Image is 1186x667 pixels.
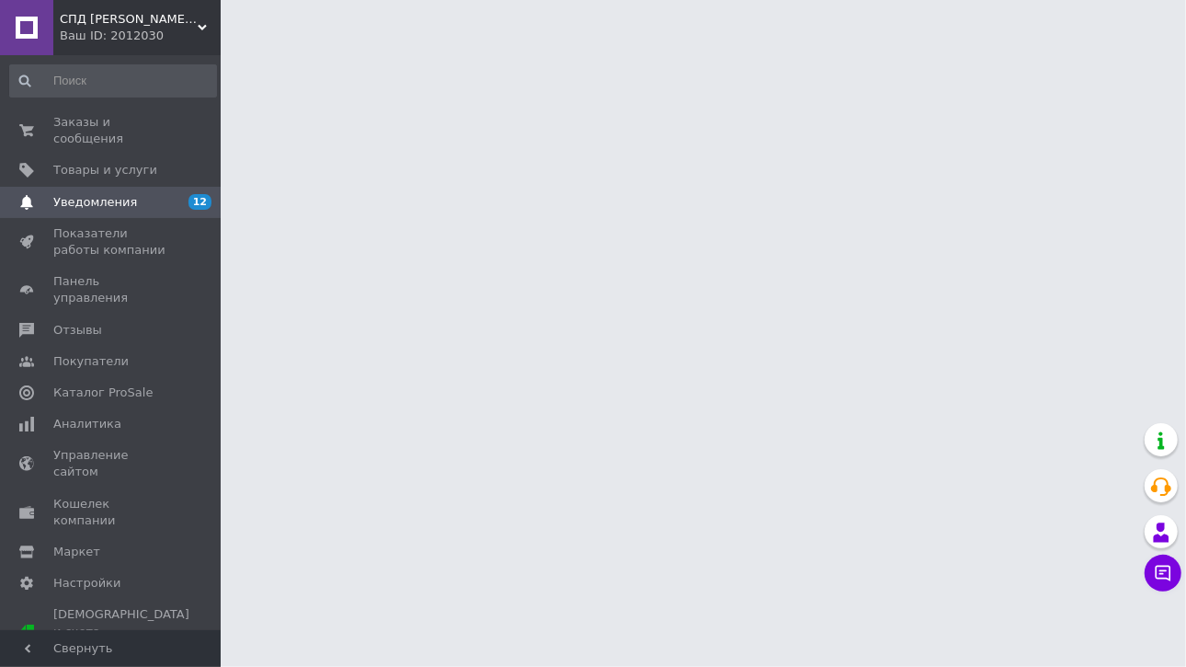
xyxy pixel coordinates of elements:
[53,575,120,592] span: Настройки
[53,606,189,657] span: [DEMOGRAPHIC_DATA] и счета
[53,447,170,480] span: Управление сайтом
[1145,555,1181,592] button: Чат с покупателем
[53,162,157,178] span: Товары и услуги
[60,11,198,28] span: СПД Скалоцький Олег Євстахійович
[53,273,170,306] span: Панель управления
[53,225,170,259] span: Показатели работы компании
[53,385,153,401] span: Каталог ProSale
[53,416,121,432] span: Аналитика
[53,114,170,147] span: Заказы и сообщения
[53,194,137,211] span: Уведомления
[53,353,129,370] span: Покупатели
[9,64,217,98] input: Поиск
[53,496,170,529] span: Кошелек компании
[188,194,211,210] span: 12
[53,544,100,560] span: Маркет
[53,322,102,339] span: Отзывы
[60,28,221,44] div: Ваш ID: 2012030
